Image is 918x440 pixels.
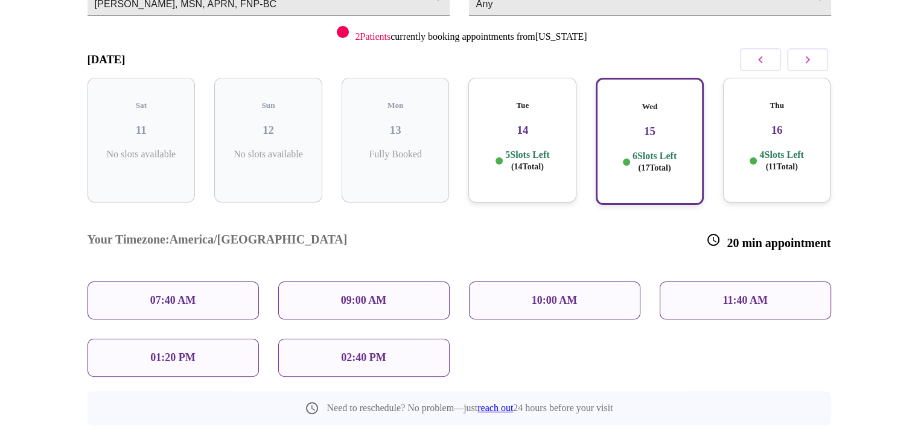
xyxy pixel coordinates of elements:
[97,101,186,110] h5: Sat
[351,101,440,110] h5: Mon
[607,102,693,112] h5: Wed
[88,233,348,250] h3: Your Timezone: America/[GEOGRAPHIC_DATA]
[150,351,195,364] p: 01:20 PM
[341,351,386,364] p: 02:40 PM
[355,31,587,42] p: currently booking appointments from [US_STATE]
[733,101,821,110] h5: Thu
[224,101,313,110] h5: Sun
[478,101,567,110] h5: Tue
[351,149,440,160] p: Fully Booked
[505,149,549,172] p: 5 Slots Left
[88,53,126,66] h3: [DATE]
[607,125,693,138] h3: 15
[733,124,821,137] h3: 16
[97,124,186,137] h3: 11
[351,124,440,137] h3: 13
[511,162,544,171] span: ( 14 Total)
[638,163,671,172] span: ( 17 Total)
[355,31,390,42] span: 2 Patients
[532,294,578,307] p: 10:00 AM
[477,403,513,413] a: reach out
[706,233,830,250] h3: 20 min appointment
[224,149,313,160] p: No slots available
[150,294,196,307] p: 07:40 AM
[633,150,677,174] p: 6 Slots Left
[341,294,387,307] p: 09:00 AM
[327,403,613,413] p: Need to reschedule? No problem—just 24 hours before your visit
[766,162,798,171] span: ( 11 Total)
[478,124,567,137] h3: 14
[97,149,186,160] p: No slots available
[224,124,313,137] h3: 12
[759,149,803,172] p: 4 Slots Left
[722,294,768,307] p: 11:40 AM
